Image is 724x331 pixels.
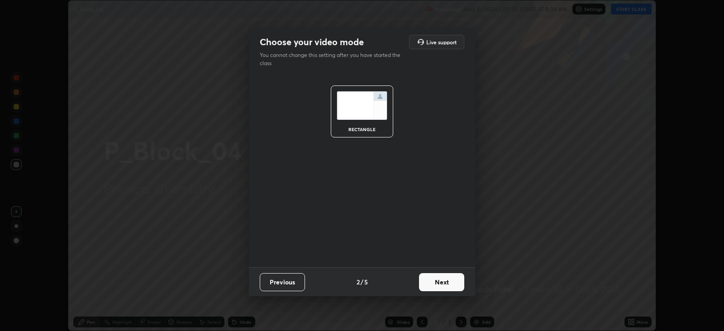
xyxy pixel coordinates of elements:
[364,277,368,287] h4: 5
[344,127,380,132] div: rectangle
[361,277,363,287] h4: /
[260,51,406,67] p: You cannot change this setting after you have started the class
[426,39,457,45] h5: Live support
[337,91,387,120] img: normalScreenIcon.ae25ed63.svg
[260,273,305,291] button: Previous
[260,36,364,48] h2: Choose your video mode
[357,277,360,287] h4: 2
[419,273,464,291] button: Next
